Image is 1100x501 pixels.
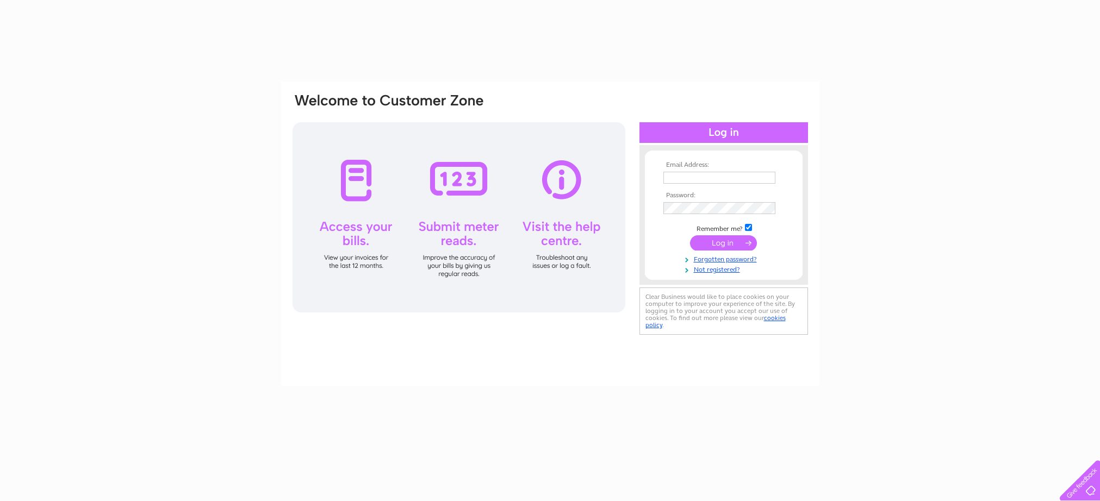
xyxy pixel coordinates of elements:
[663,253,787,264] a: Forgotten password?
[661,192,787,199] th: Password:
[661,161,787,169] th: Email Address:
[690,235,757,250] input: Submit
[639,287,808,335] div: Clear Business would like to place cookies on your computer to improve your experience of the sit...
[663,264,787,274] a: Not registered?
[645,314,786,329] a: cookies policy
[661,222,787,233] td: Remember me?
